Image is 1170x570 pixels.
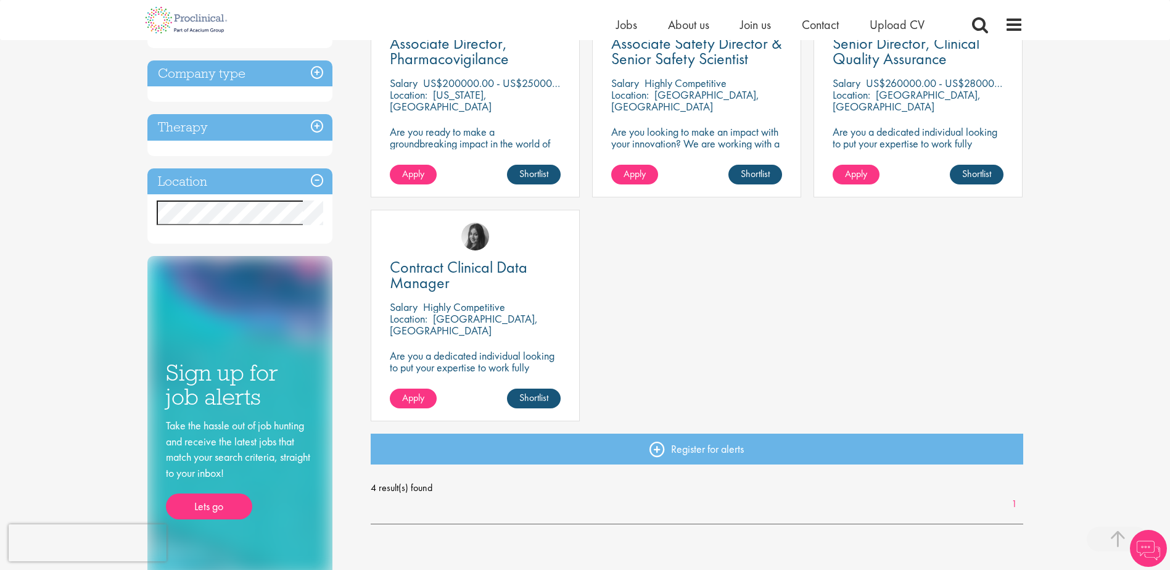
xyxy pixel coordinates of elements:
span: Location: [390,312,427,326]
a: Apply [390,389,437,408]
img: Heidi Hennigan [461,223,489,250]
p: [GEOGRAPHIC_DATA], [GEOGRAPHIC_DATA] [611,88,759,114]
p: Highly Competitive [645,76,727,90]
span: Salary [833,76,860,90]
p: Are you looking to make an impact with your innovation? We are working with a well-established ph... [611,126,782,184]
img: Chatbot [1130,530,1167,567]
a: Contact [802,17,839,33]
span: Apply [845,167,867,180]
a: Apply [390,165,437,184]
a: Upload CV [870,17,925,33]
a: Associate Director, Pharmacovigilance [390,36,561,67]
h3: Therapy [147,114,332,141]
span: Apply [402,391,424,404]
span: Salary [390,300,418,314]
a: 1 [1005,497,1023,511]
p: Highly Competitive [423,300,505,314]
a: Associate Safety Director & Senior Safety Scientist [611,36,782,67]
h3: Sign up for job alerts [166,361,314,408]
p: [US_STATE], [GEOGRAPHIC_DATA] [390,88,492,114]
span: Location: [833,88,870,102]
span: 4 result(s) found [371,479,1023,497]
span: Apply [402,167,424,180]
h3: Location [147,168,332,195]
span: Location: [390,88,427,102]
a: Shortlist [950,165,1003,184]
span: Senior Director, Clinical Quality Assurance [833,33,979,69]
p: [GEOGRAPHIC_DATA], [GEOGRAPHIC_DATA] [833,88,981,114]
p: [GEOGRAPHIC_DATA], [GEOGRAPHIC_DATA] [390,312,538,337]
div: Take the hassle out of job hunting and receive the latest jobs that match your search criteria, s... [166,418,314,519]
a: Shortlist [728,165,782,184]
a: Lets go [166,494,252,519]
span: Salary [611,76,639,90]
span: Apply [624,167,646,180]
a: About us [668,17,709,33]
a: Shortlist [507,165,561,184]
a: Senior Director, Clinical Quality Assurance [833,36,1003,67]
a: Apply [611,165,658,184]
span: Location: [611,88,649,102]
a: Register for alerts [371,434,1023,465]
span: Contract Clinical Data Manager [390,257,527,293]
a: Jobs [616,17,637,33]
p: Are you ready to make a groundbreaking impact in the world of biotechnology? Join a growing compa... [390,126,561,184]
span: Associate Safety Director & Senior Safety Scientist [611,33,782,69]
p: US$200000.00 - US$250000.00 per annum [423,76,620,90]
a: Apply [833,165,880,184]
p: Are you a dedicated individual looking to put your expertise to work fully flexibly in a remote p... [390,350,561,385]
p: US$260000.00 - US$280000.00 per annum [866,76,1062,90]
a: Shortlist [507,389,561,408]
p: Are you a dedicated individual looking to put your expertise to work fully flexibly in a remote p... [833,126,1003,184]
h3: Company type [147,60,332,87]
a: Contract Clinical Data Manager [390,260,561,291]
iframe: reCAPTCHA [9,524,167,561]
span: Salary [390,76,418,90]
a: Join us [740,17,771,33]
span: Associate Director, Pharmacovigilance [390,33,509,69]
